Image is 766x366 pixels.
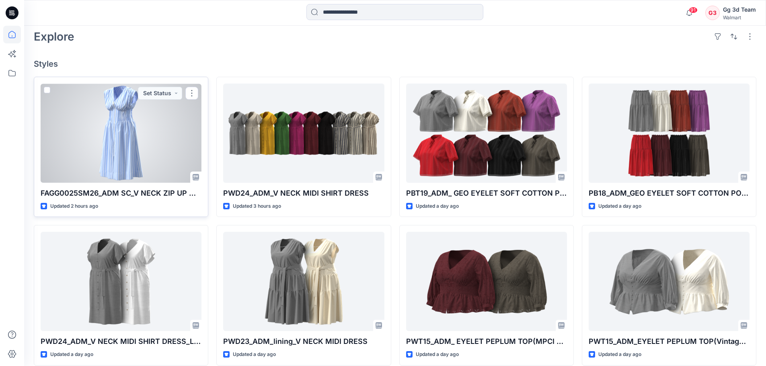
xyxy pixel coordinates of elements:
p: Updated a day ago [598,350,641,359]
p: Updated a day ago [416,202,459,211]
a: PWD24_ADM_V NECK MIDI SHIRT DRESS_Lining Version [41,232,201,331]
p: PWD24_ADM_V NECK MIDI SHIRT DRESS_Lining Version [41,336,201,347]
div: Walmart [723,14,756,20]
a: PWD23_ADM_lining_V NECK MIDI DRESS [223,232,384,331]
a: PWT15_ADM_EYELET PEPLUM TOP(Vintage Geo Eyelet)_Cami version [589,232,750,331]
p: Updated 2 hours ago [50,202,98,211]
div: G3 [705,6,720,20]
a: PBT19_ADM_ GEO EYELET SOFT COTTON POPLIN TOP [406,84,567,183]
p: PWT15_ADM_EYELET PEPLUM TOP(Vintage Geo Eyelet)_Cami version [589,336,750,347]
a: FAGG0025SM26_ADM SC_V NECK ZIP UP MIDI DRESS [41,84,201,183]
p: Updated a day ago [598,202,641,211]
p: PB18_ADM_GEO EYELET SOFT COTTON POPLIN SKIRT [589,188,750,199]
div: Gg 3d Team [723,5,756,14]
a: PWD24_ADM_V NECK MIDI SHIRT DRESS [223,84,384,183]
p: Updated a day ago [416,350,459,359]
p: PWD24_ADM_V NECK MIDI SHIRT DRESS [223,188,384,199]
p: PWD23_ADM_lining_V NECK MIDI DRESS [223,336,384,347]
p: PWT15_ADM_ EYELET PEPLUM TOP(MPCI Eyelet) [406,336,567,347]
h4: Styles [34,59,756,69]
span: 91 [689,7,698,13]
h2: Explore [34,30,74,43]
p: Updated a day ago [233,350,276,359]
a: PWT15_ADM_ EYELET PEPLUM TOP(MPCI Eyelet) [406,232,567,331]
p: PBT19_ADM_ GEO EYELET SOFT COTTON POPLIN TOP [406,188,567,199]
a: PB18_ADM_GEO EYELET SOFT COTTON POPLIN SKIRT [589,84,750,183]
p: FAGG0025SM26_ADM SC_V NECK ZIP UP MIDI DRESS [41,188,201,199]
p: Updated a day ago [50,350,93,359]
p: Updated 3 hours ago [233,202,281,211]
